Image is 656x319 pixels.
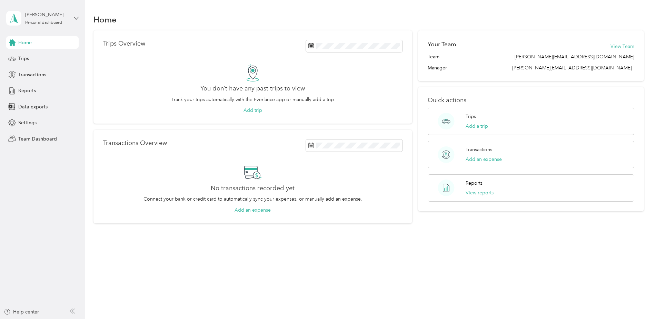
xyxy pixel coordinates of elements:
[617,280,656,319] iframe: Everlance-gr Chat Button Frame
[243,107,262,114] button: Add trip
[103,139,167,147] p: Transactions Overview
[211,185,295,192] h2: No transactions recorded yet
[25,21,62,25] div: Personal dashboard
[4,308,39,316] button: Help center
[512,65,632,71] span: [PERSON_NAME][EMAIL_ADDRESS][DOMAIN_NAME]
[466,113,476,120] p: Trips
[428,64,447,71] span: Manager
[171,96,334,103] p: Track your trips automatically with the Everlance app or manually add a trip
[235,206,271,214] button: Add an expense
[466,180,483,187] p: Reports
[18,135,57,143] span: Team Dashboard
[143,195,362,203] p: Connect your bank or credit card to automatically sync your expenses, or manually add an expense.
[466,146,492,153] p: Transactions
[18,119,37,126] span: Settings
[200,85,305,92] h2: You don’t have any past trips to view
[18,87,36,94] span: Reports
[18,55,29,62] span: Trips
[18,39,32,46] span: Home
[466,156,502,163] button: Add an expense
[18,103,48,110] span: Data exports
[25,11,68,18] div: [PERSON_NAME]
[610,43,634,50] button: View Team
[18,71,46,78] span: Transactions
[103,40,145,47] p: Trips Overview
[466,189,494,196] button: View reports
[515,53,634,60] span: [PERSON_NAME][EMAIL_ADDRESS][DOMAIN_NAME]
[466,123,488,130] button: Add a trip
[93,16,117,23] h1: Home
[428,40,456,49] h2: Your Team
[428,97,634,104] p: Quick actions
[428,53,439,60] span: Team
